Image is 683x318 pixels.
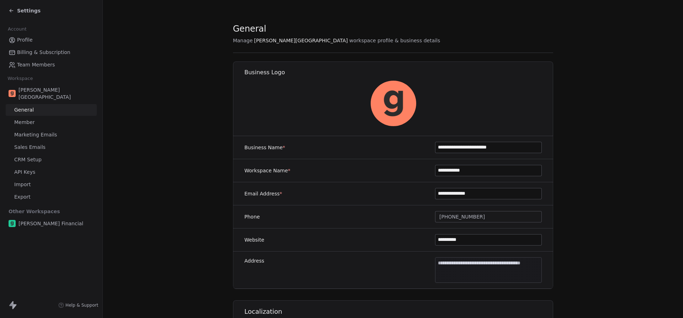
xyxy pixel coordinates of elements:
a: CRM Setup [6,154,97,166]
span: Account [5,24,30,34]
span: [PHONE_NUMBER] [439,213,485,221]
img: Goela%20School%20Logos%20(4).png [9,90,16,97]
a: General [6,104,97,116]
a: Billing & Subscription [6,47,97,58]
a: Export [6,191,97,203]
a: Marketing Emails [6,129,97,141]
button: [PHONE_NUMBER] [435,211,542,222]
span: Workspace [5,73,36,84]
span: General [14,106,34,114]
span: Team Members [17,61,55,69]
span: Other Workspaces [6,206,63,217]
span: Member [14,119,35,126]
a: Settings [9,7,41,14]
span: Billing & Subscription [17,49,70,56]
span: Help & Support [65,302,98,308]
span: CRM Setup [14,156,42,163]
label: Workspace Name [244,167,290,174]
label: Website [244,236,264,243]
label: Email Address [244,190,282,197]
a: API Keys [6,166,97,178]
a: Profile [6,34,97,46]
a: Team Members [6,59,97,71]
span: Settings [17,7,41,14]
img: Goela%20Fin%20Logos%20(4).png [9,220,16,227]
span: [PERSON_NAME] Financial [18,220,83,227]
img: Goela%20School%20Logos%20(4).png [370,81,416,126]
span: Marketing Emails [14,131,57,139]
span: Import [14,181,31,188]
label: Phone [244,213,260,220]
span: Sales Emails [14,144,46,151]
span: API Keys [14,168,35,176]
a: Member [6,117,97,128]
label: Business Name [244,144,285,151]
h1: Localization [244,307,554,316]
span: Profile [17,36,33,44]
a: Sales Emails [6,141,97,153]
a: Help & Support [58,302,98,308]
span: Manage [233,37,253,44]
span: Export [14,193,31,201]
span: [PERSON_NAME][GEOGRAPHIC_DATA] [254,37,348,44]
span: workspace profile & business details [349,37,440,44]
span: [PERSON_NAME][GEOGRAPHIC_DATA] [18,86,94,101]
span: General [233,23,266,34]
label: Address [244,257,264,264]
a: Import [6,179,97,190]
h1: Business Logo [244,69,554,76]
